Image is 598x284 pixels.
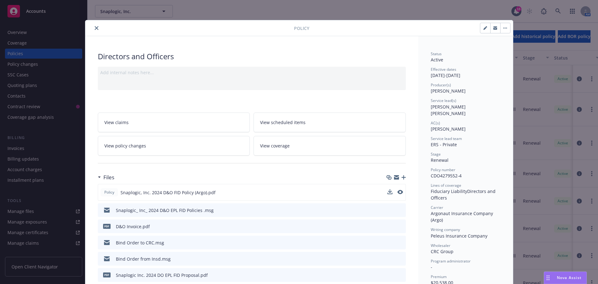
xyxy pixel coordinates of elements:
[254,136,406,156] a: View coverage
[103,173,114,181] h3: Files
[103,272,111,277] span: pdf
[397,189,403,196] button: preview file
[431,183,461,188] span: Lines of coverage
[398,239,403,246] button: preview file
[116,223,150,230] div: D&O Invoice.pdf
[431,243,450,248] span: Wholesaler
[397,190,403,194] button: preview file
[431,51,442,56] span: Status
[260,142,290,149] span: View coverage
[260,119,306,126] span: View scheduled items
[388,207,393,214] button: download file
[431,136,462,141] span: Service lead team
[431,120,440,126] span: AC(s)
[103,190,116,195] span: Policy
[431,274,447,279] span: Premium
[104,119,129,126] span: View claims
[98,136,250,156] a: View policy changes
[557,275,581,280] span: Nova Assist
[544,272,587,284] button: Nova Assist
[98,51,406,62] div: Directors and Officers
[431,188,497,201] span: Directors and Officers
[431,258,471,264] span: Program administrator
[398,256,403,262] button: preview file
[387,189,392,194] button: download file
[388,223,393,230] button: download file
[294,25,309,31] span: Policy
[121,189,216,196] span: Snaplogic, Inc. 2024 D&O FID Policy (Argo).pdf
[431,188,467,194] span: Fiduciary Liability
[431,248,453,254] span: CRC Group
[398,223,403,230] button: preview file
[388,256,393,262] button: download file
[98,173,114,181] div: Files
[103,224,111,229] span: pdf
[104,142,146,149] span: View policy changes
[431,142,457,147] span: ERS - Private
[398,272,403,278] button: preview file
[254,113,406,132] a: View scheduled items
[431,88,466,94] span: [PERSON_NAME]
[431,82,451,88] span: Producer(s)
[388,272,393,278] button: download file
[431,126,466,132] span: [PERSON_NAME]
[93,24,100,32] button: close
[431,264,432,270] span: -
[431,157,448,163] span: Renewal
[431,104,467,116] span: [PERSON_NAME] [PERSON_NAME]
[431,227,460,232] span: Writing company
[116,207,214,214] div: Snaplogic_ Inc_ 2024 D&O EPL FID Policies .msg
[387,189,392,196] button: download file
[431,205,443,210] span: Carrier
[431,210,494,223] span: Argonaut Insurance Company (Argo)
[398,207,403,214] button: preview file
[431,173,462,179] span: CDO4279552-4
[100,69,403,76] div: Add internal notes here...
[431,67,501,79] div: [DATE] - [DATE]
[431,67,456,72] span: Effective dates
[544,272,552,284] div: Drag to move
[116,256,171,262] div: Bind Order from Insd.msg
[431,233,487,239] span: Peleus Insurance Company
[431,98,456,103] span: Service lead(s)
[431,152,441,157] span: Stage
[116,239,164,246] div: Bind Order to CRC.msg
[388,239,393,246] button: download file
[116,272,208,278] div: Snaplogic Inc. 2024 DO EPL FID Proposal.pdf
[431,57,443,63] span: Active
[431,167,455,172] span: Policy number
[98,113,250,132] a: View claims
